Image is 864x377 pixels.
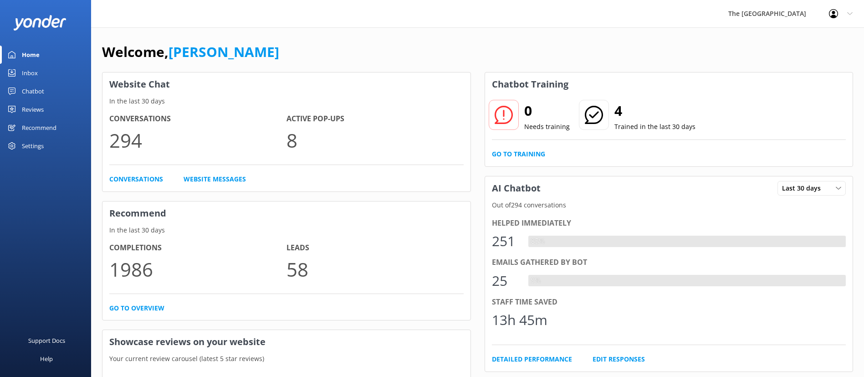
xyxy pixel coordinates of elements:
div: Inbox [22,64,38,82]
img: yonder-white-logo.png [14,15,66,30]
h4: Completions [109,242,286,254]
div: Home [22,46,40,64]
div: 251 [492,230,519,252]
h1: Welcome, [102,41,279,63]
div: Reviews [22,100,44,119]
p: Needs training [524,122,570,132]
p: Out of 294 conversations [485,200,853,210]
h4: Leads [286,242,464,254]
h3: Showcase reviews on your website [102,330,470,354]
div: Staff time saved [492,296,846,308]
a: [PERSON_NAME] [169,42,279,61]
div: Recommend [22,119,56,137]
h2: 0 [524,100,570,122]
div: Settings [22,137,44,155]
h3: Website Chat [102,72,470,96]
div: 13h 45m [492,309,547,331]
a: Website Messages [184,174,246,184]
h2: 4 [614,100,695,122]
a: Edit Responses [593,354,645,364]
a: Go to overview [109,303,164,313]
p: Trained in the last 30 days [614,122,695,132]
div: Support Docs [28,331,65,350]
a: Go to Training [492,149,545,159]
p: Your current review carousel (latest 5 star reviews) [102,354,470,364]
h4: Active Pop-ups [286,113,464,125]
h3: Chatbot Training [485,72,575,96]
h3: Recommend [102,201,470,225]
a: Detailed Performance [492,354,572,364]
div: Emails gathered by bot [492,257,846,269]
p: 294 [109,125,286,155]
span: Last 30 days [782,183,826,193]
div: 25 [492,270,519,292]
div: 85% [528,236,547,248]
div: Helped immediately [492,217,846,229]
h3: AI Chatbot [485,176,547,200]
h4: Conversations [109,113,286,125]
p: In the last 30 days [102,96,470,106]
div: Chatbot [22,82,44,100]
div: Help [40,350,53,368]
p: In the last 30 days [102,225,470,235]
div: 9% [528,275,543,287]
a: Conversations [109,174,163,184]
p: 1986 [109,254,286,284]
p: 8 [286,125,464,155]
p: 58 [286,254,464,284]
